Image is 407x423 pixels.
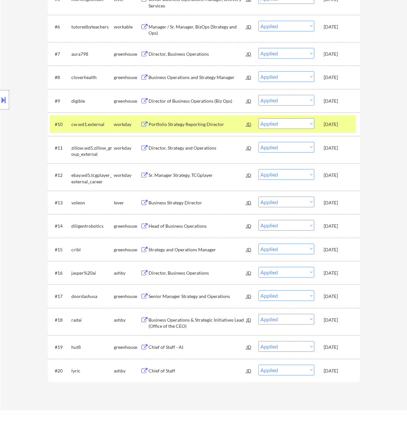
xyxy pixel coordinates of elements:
[246,220,252,232] div: JD
[149,121,246,128] div: Portfolio Strategy Reporting Director
[114,24,140,30] div: workable
[246,71,252,83] div: JD
[324,98,352,104] div: [DATE]
[114,246,140,253] div: greenhouse
[246,365,252,376] div: JD
[246,48,252,60] div: JD
[55,172,66,178] div: #12
[246,21,252,32] div: JD
[114,270,140,276] div: ashby
[149,51,246,57] div: Director, Business Operations
[71,368,114,374] div: lyric
[246,169,252,181] div: JD
[246,244,252,255] div: JD
[114,368,140,374] div: ashby
[324,200,352,206] div: [DATE]
[149,293,246,300] div: Senior Manager Strategy and Operations
[55,344,66,350] div: #19
[55,24,66,30] div: #6
[324,246,352,253] div: [DATE]
[149,74,246,81] div: Business Operations and Strategy Manager
[246,267,252,279] div: JD
[55,200,66,206] div: #13
[246,290,252,302] div: JD
[114,98,140,104] div: greenhouse
[71,172,114,185] div: ebay.wd5.tcgplayer_external_career
[324,51,352,57] div: [DATE]
[324,74,352,81] div: [DATE]
[55,223,66,229] div: #14
[149,223,246,229] div: Head of Business Operations
[55,317,66,323] div: #18
[114,200,140,206] div: lever
[149,344,246,350] div: Chief of Staff - AI
[71,24,114,30] div: tutoredbyteachers
[324,270,352,276] div: [DATE]
[55,293,66,300] div: #17
[324,223,352,229] div: [DATE]
[71,246,114,253] div: cribl
[324,368,352,374] div: [DATE]
[55,270,66,276] div: #16
[71,344,114,350] div: hut8
[114,293,140,300] div: greenhouse
[149,172,246,178] div: Sr. Manager Strategy, TCGplayer
[246,341,252,353] div: JD
[324,344,352,350] div: [DATE]
[71,270,114,276] div: jasper%20ai
[246,142,252,154] div: JD
[114,344,140,350] div: greenhouse
[71,317,114,323] div: radai
[114,317,140,323] div: ashby
[324,317,352,323] div: [DATE]
[114,223,140,229] div: greenhouse
[114,172,140,178] div: workday
[149,246,246,253] div: Strategy and Operations Manager
[71,200,114,206] div: voleon
[149,24,246,36] div: Manager / Sr. Manager, BizOps (Strategy and Ops)
[114,51,140,57] div: greenhouse
[55,368,66,374] div: #20
[324,24,352,30] div: [DATE]
[71,293,114,300] div: doordashusa
[246,197,252,208] div: JD
[114,74,140,81] div: greenhouse
[324,293,352,300] div: [DATE]
[114,121,140,128] div: workday
[149,270,246,276] div: Director, Business Operations
[149,317,246,329] div: Business Operations & Strategic Initiatives Lead (Office of the CEO)
[114,145,140,151] div: workday
[324,145,352,151] div: [DATE]
[246,314,252,326] div: JD
[55,246,66,253] div: #15
[149,200,246,206] div: Business Strategy Director
[324,172,352,178] div: [DATE]
[149,145,246,151] div: Director, Strategy and Operations
[324,121,352,128] div: [DATE]
[71,223,114,229] div: diligentrobotics
[149,98,246,104] div: Director of Business Operations (Biz Ops)
[149,368,246,374] div: Chief of Staff
[246,95,252,107] div: JD
[246,118,252,130] div: JD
